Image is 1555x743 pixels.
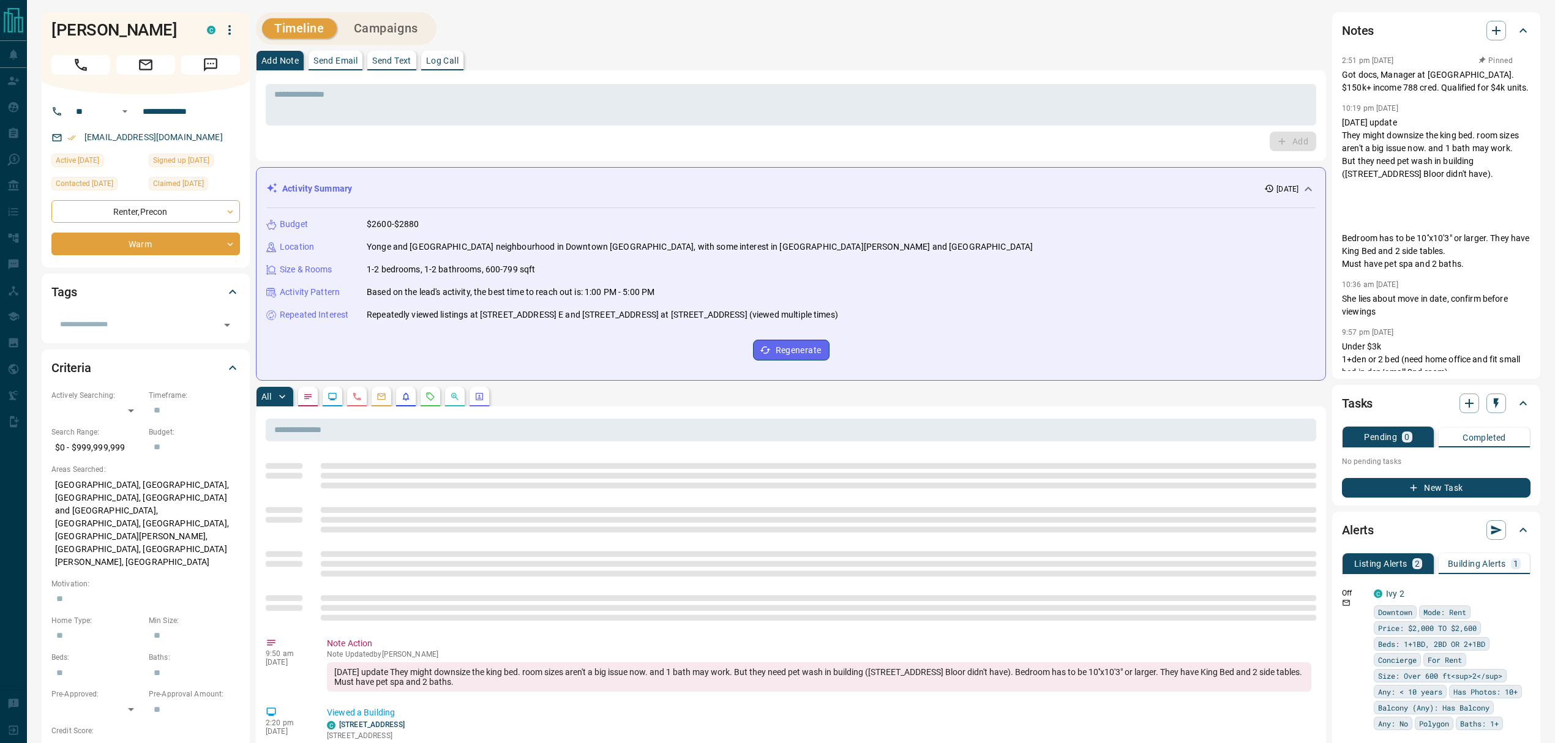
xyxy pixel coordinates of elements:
[1342,69,1531,94] p: Got docs, Manager at [GEOGRAPHIC_DATA]. $150k+ income 788 cred. Qualified for $4k units.
[1342,280,1398,289] p: 10:36 am [DATE]
[367,263,535,276] p: 1-2 bedrooms, 1-2 bathrooms, 600-799 sqft
[149,154,240,171] div: Fri Apr 07 2023
[1342,389,1531,418] div: Tasks
[116,55,175,75] span: Email
[1378,606,1412,618] span: Downtown
[51,200,240,223] div: Renter , Precon
[1378,622,1477,634] span: Price: $2,000 TO $2,600
[372,56,411,65] p: Send Text
[51,20,189,40] h1: [PERSON_NAME]
[1374,589,1382,598] div: condos.ca
[327,637,1311,650] p: Note Action
[149,427,240,438] p: Budget:
[367,218,419,231] p: $2600-$2880
[149,689,240,700] p: Pre-Approval Amount:
[327,721,335,730] div: condos.ca
[1276,184,1298,195] p: [DATE]
[84,132,223,142] a: [EMAIL_ADDRESS][DOMAIN_NAME]
[425,392,435,401] svg: Requests
[401,392,411,401] svg: Listing Alerts
[56,177,113,190] span: Contacted [DATE]
[51,652,143,663] p: Beds:
[1419,717,1449,730] span: Polygon
[51,464,240,475] p: Areas Searched:
[1342,599,1351,607] svg: Email
[1342,104,1398,113] p: 10:19 pm [DATE]
[1428,654,1462,666] span: For Rent
[1478,55,1513,66] button: Pinned
[282,182,352,195] p: Activity Summary
[1342,16,1531,45] div: Notes
[327,730,432,741] p: [STREET_ADDRESS]
[266,649,309,658] p: 9:50 am
[1513,559,1518,568] p: 1
[1378,654,1417,666] span: Concierge
[303,392,313,401] svg: Notes
[1415,559,1420,568] p: 2
[1342,394,1373,413] h2: Tasks
[118,104,132,119] button: Open
[67,133,76,142] svg: Email Verified
[1342,520,1374,540] h2: Alerts
[450,392,460,401] svg: Opportunities
[1342,588,1366,599] p: Off
[1423,606,1466,618] span: Mode: Rent
[51,154,143,171] div: Sun Oct 05 2025
[51,233,240,255] div: Warm
[339,720,405,729] a: [STREET_ADDRESS]
[181,55,240,75] span: Message
[1342,21,1374,40] h2: Notes
[262,18,337,39] button: Timeline
[280,286,340,299] p: Activity Pattern
[377,392,386,401] svg: Emails
[266,719,309,727] p: 2:20 pm
[153,154,209,166] span: Signed up [DATE]
[367,308,838,321] p: Repeatedly viewed listings at [STREET_ADDRESS] E and [STREET_ADDRESS] at [STREET_ADDRESS] (viewed...
[149,177,240,194] div: Fri Apr 07 2023
[1378,685,1442,698] span: Any: < 10 years
[1404,433,1409,441] p: 0
[280,241,314,253] p: Location
[51,358,91,378] h2: Criteria
[51,615,143,626] p: Home Type:
[1378,670,1502,682] span: Size: Over 600 ft<sup>2</sup>
[261,56,299,65] p: Add Note
[327,662,1311,692] div: [DATE] update They might downsize the king bed. room sizes aren't a big issue now. and 1 bath may...
[1342,293,1531,318] p: She lies about move in date, confirm before viewings
[313,56,358,65] p: Send Email
[1342,116,1531,271] p: [DATE] update They might downsize the king bed. room sizes aren't a big issue now. and 1 bath may...
[153,177,204,190] span: Claimed [DATE]
[51,390,143,401] p: Actively Searching:
[1460,717,1499,730] span: Baths: 1+
[367,286,654,299] p: Based on the lead's activity, the best time to reach out is: 1:00 PM - 5:00 PM
[266,177,1316,200] div: Activity Summary[DATE]
[1342,478,1531,498] button: New Task
[1453,685,1518,698] span: Has Photos: 10+
[280,218,308,231] p: Budget
[1378,717,1408,730] span: Any: No
[352,392,362,401] svg: Calls
[51,689,143,700] p: Pre-Approved:
[51,277,240,307] div: Tags
[280,263,332,276] p: Size & Rooms
[207,26,215,34] div: condos.ca
[261,392,271,401] p: All
[1364,433,1397,441] p: Pending
[1378,701,1489,714] span: Balcony (Any): Has Balcony
[367,241,1033,253] p: Yonge and [GEOGRAPHIC_DATA] neighbourhood in Downtown [GEOGRAPHIC_DATA], with some interest in [G...
[1342,340,1531,482] p: Under $3k 1+den or 2 bed (need home office and fit small bed in den/small 2nd room) have 2 dogs, ...
[266,658,309,666] p: [DATE]
[51,725,240,736] p: Credit Score:
[474,392,484,401] svg: Agent Actions
[56,154,99,166] span: Active [DATE]
[327,706,1311,719] p: Viewed a Building
[219,316,236,334] button: Open
[51,55,110,75] span: Call
[342,18,430,39] button: Campaigns
[327,650,1311,659] p: Note Updated by [PERSON_NAME]
[328,392,337,401] svg: Lead Browsing Activity
[1378,638,1485,650] span: Beds: 1+1BD, 2BD OR 2+1BD
[51,282,77,302] h2: Tags
[51,438,143,458] p: $0 - $999,999,999
[51,177,143,194] div: Mon May 26 2025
